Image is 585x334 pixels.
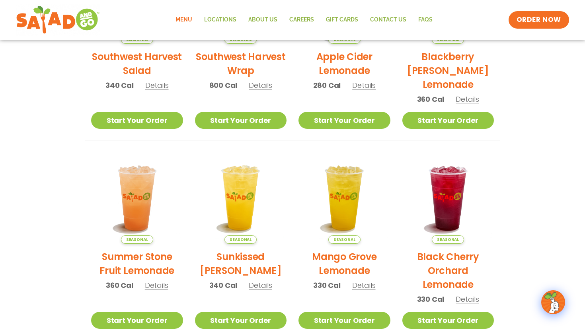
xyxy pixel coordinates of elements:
span: Details [249,280,272,290]
h2: Summer Stone Fruit Lemonade [91,250,183,278]
span: Details [456,94,479,104]
span: Details [456,294,479,304]
span: Seasonal [328,235,361,244]
a: Start Your Order [402,112,494,129]
a: Start Your Order [195,312,287,329]
a: Start Your Order [91,312,183,329]
span: 800 Cal [209,80,238,91]
a: Contact Us [364,11,412,29]
img: Product photo for Summer Stone Fruit Lemonade [91,152,183,244]
a: Start Your Order [298,312,390,329]
a: Menu [170,11,198,29]
a: Careers [283,11,320,29]
span: Details [145,80,169,90]
h2: Southwest Harvest Salad [91,50,183,78]
h2: Sunkissed [PERSON_NAME] [195,250,287,278]
a: FAQs [412,11,439,29]
span: Seasonal [432,235,464,244]
img: wpChatIcon [542,291,564,313]
span: 340 Cal [105,80,134,91]
span: 330 Cal [313,280,341,291]
span: 330 Cal [417,294,445,305]
span: Details [249,80,272,90]
span: Details [352,80,376,90]
a: Start Your Order [402,312,494,329]
a: Start Your Order [195,112,287,129]
img: new-SAG-logo-768×292 [16,4,100,36]
a: Locations [198,11,242,29]
h2: Black Cherry Orchard Lemonade [402,250,494,291]
span: ORDER NOW [517,15,561,25]
h2: Blackberry [PERSON_NAME] Lemonade [402,50,494,91]
span: 280 Cal [313,80,341,91]
a: Start Your Order [91,112,183,129]
h2: Apple Cider Lemonade [298,50,390,78]
span: Seasonal [121,235,153,244]
h2: Mango Grove Lemonade [298,250,390,278]
img: Product photo for Black Cherry Orchard Lemonade [402,152,494,244]
span: Seasonal [224,235,257,244]
a: Start Your Order [298,112,390,129]
img: Product photo for Mango Grove Lemonade [298,152,390,244]
img: Product photo for Sunkissed Yuzu Lemonade [195,152,287,244]
span: Details [145,280,168,290]
a: ORDER NOW [509,11,569,29]
a: GIFT CARDS [320,11,364,29]
span: 340 Cal [209,280,238,291]
a: About Us [242,11,283,29]
span: 360 Cal [106,280,133,291]
nav: Menu [170,11,439,29]
span: Details [352,280,376,290]
h2: Southwest Harvest Wrap [195,50,287,78]
span: 360 Cal [417,94,445,105]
